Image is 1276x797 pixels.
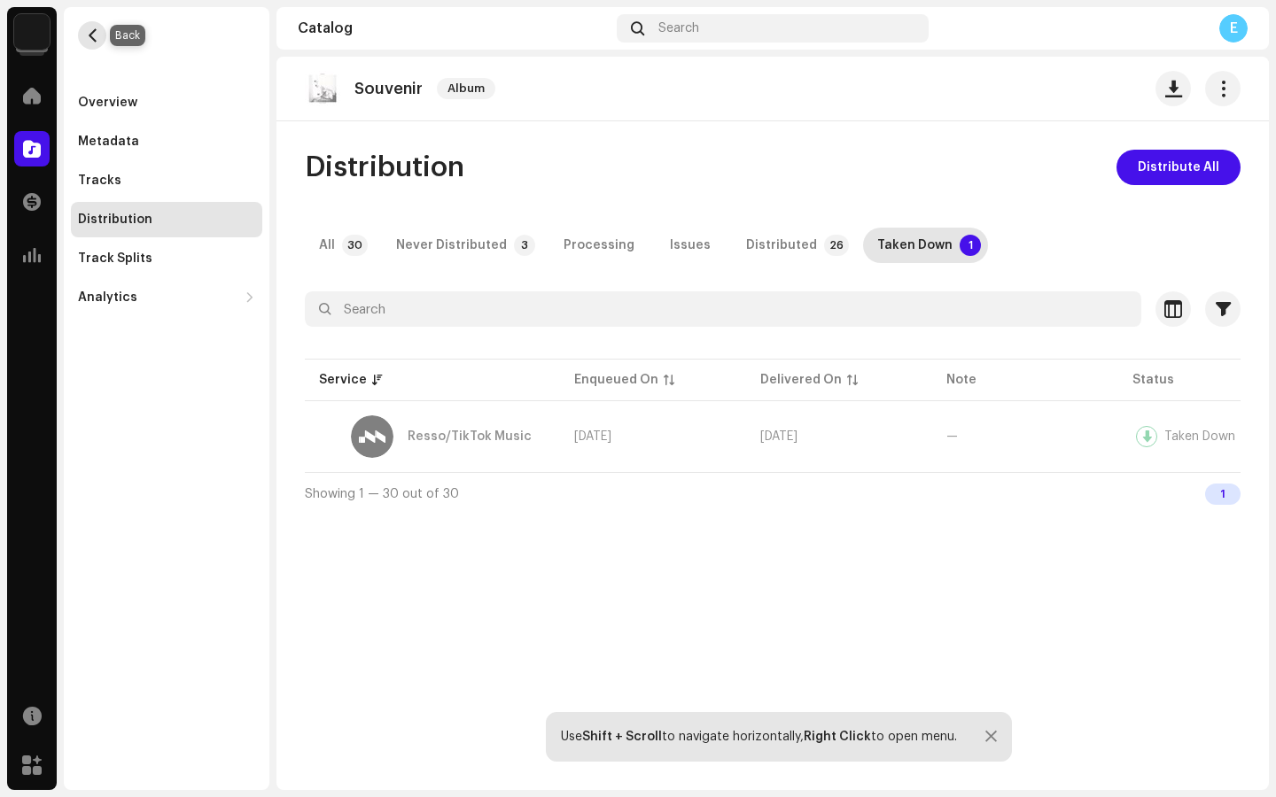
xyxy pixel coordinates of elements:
[760,430,797,443] span: Sep 16, 2024
[582,731,662,743] strong: Shift + Scroll
[305,71,340,106] img: 94274406-204c-4938-a6f0-cf4ce03884ec
[408,430,532,443] div: Resso/TikTok Music
[824,235,849,256] p-badge: 26
[946,430,958,443] re-a-table-badge: —
[760,371,842,389] div: Delivered On
[574,430,611,443] span: Sep 13, 2024
[305,150,464,185] span: Distribution
[877,228,953,263] div: Taken Down
[437,78,495,99] span: Album
[305,488,459,500] span: Showing 1 — 30 out of 30
[658,21,699,35] span: Search
[71,241,262,276] re-m-nav-item: Track Splits
[78,290,137,305] div: Analytics
[746,228,817,263] div: Distributed
[804,731,871,743] strong: Right Click
[78,251,152,266] div: Track Splits
[78,96,137,110] div: Overview
[319,228,335,263] div: All
[78,135,139,149] div: Metadata
[960,235,981,256] p-badge: 1
[574,371,658,389] div: Enqueued On
[319,371,367,389] div: Service
[71,85,262,120] re-m-nav-item: Overview
[71,280,262,315] re-m-nav-dropdown: Analytics
[305,291,1141,327] input: Search
[1205,484,1241,505] div: 1
[78,174,121,188] div: Tracks
[396,228,507,263] div: Never Distributed
[71,163,262,198] re-m-nav-item: Tracks
[561,730,957,744] div: Use to navigate horizontally, to open menu.
[78,213,152,227] div: Distribution
[670,228,711,263] div: Issues
[1116,150,1241,185] button: Distribute All
[1219,14,1248,43] div: E
[14,14,50,50] img: 453f334c-f748-4872-8c54-119385e0a782
[71,124,262,159] re-m-nav-item: Metadata
[1164,430,1235,443] div: Taken Down
[514,235,535,256] p-badge: 3
[564,228,634,263] div: Processing
[298,21,610,35] div: Catalog
[71,202,262,237] re-m-nav-item: Distribution
[354,80,423,98] p: Souvenir
[1138,150,1219,185] span: Distribute All
[342,235,368,256] p-badge: 30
